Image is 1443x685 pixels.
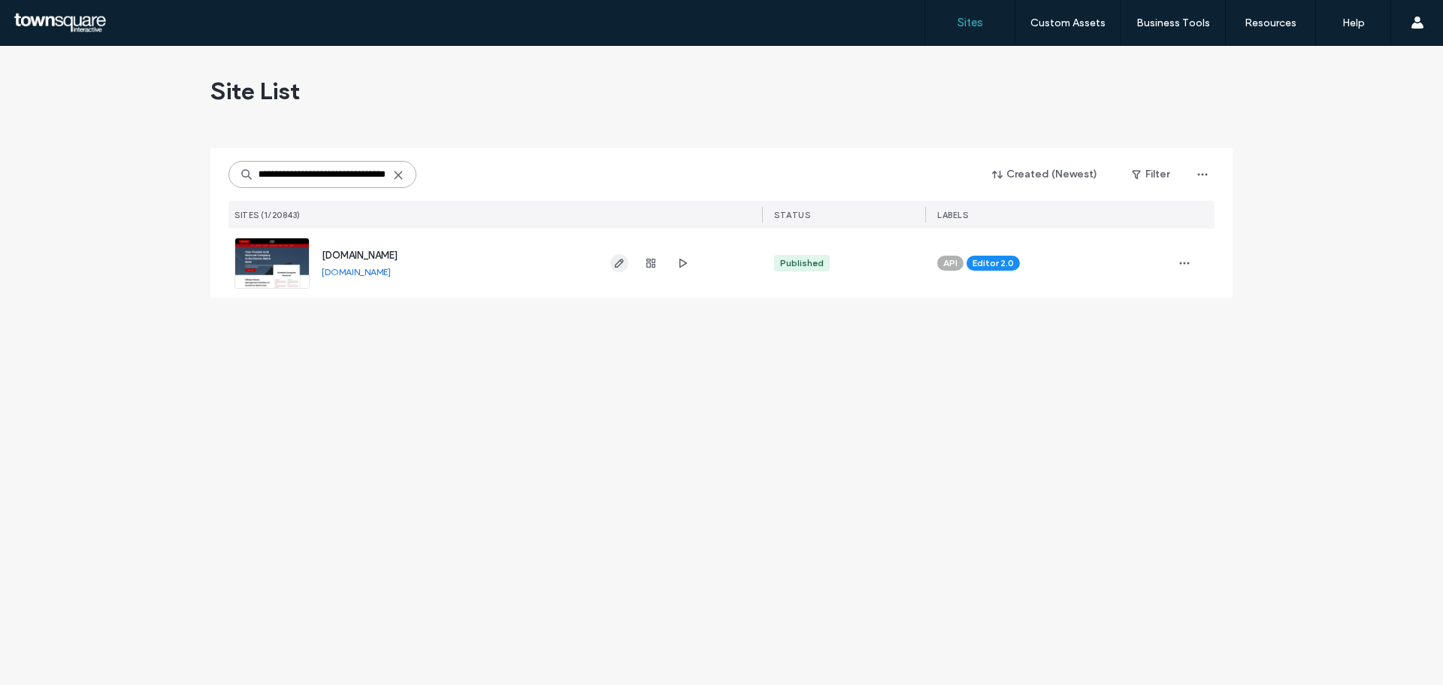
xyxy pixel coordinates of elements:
[780,256,824,270] div: Published
[322,266,391,277] a: [DOMAIN_NAME]
[1342,17,1365,29] label: Help
[1136,17,1210,29] label: Business Tools
[957,16,983,29] label: Sites
[34,11,65,24] span: Help
[1245,17,1296,29] label: Resources
[973,256,1014,270] span: Editor 2.0
[979,162,1111,186] button: Created (Newest)
[937,210,968,220] span: LABELS
[210,76,300,106] span: Site List
[1117,162,1184,186] button: Filter
[774,210,810,220] span: STATUS
[322,250,398,261] a: [DOMAIN_NAME]
[943,256,957,270] span: API
[234,210,301,220] span: SITES (1/20843)
[1030,17,1106,29] label: Custom Assets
